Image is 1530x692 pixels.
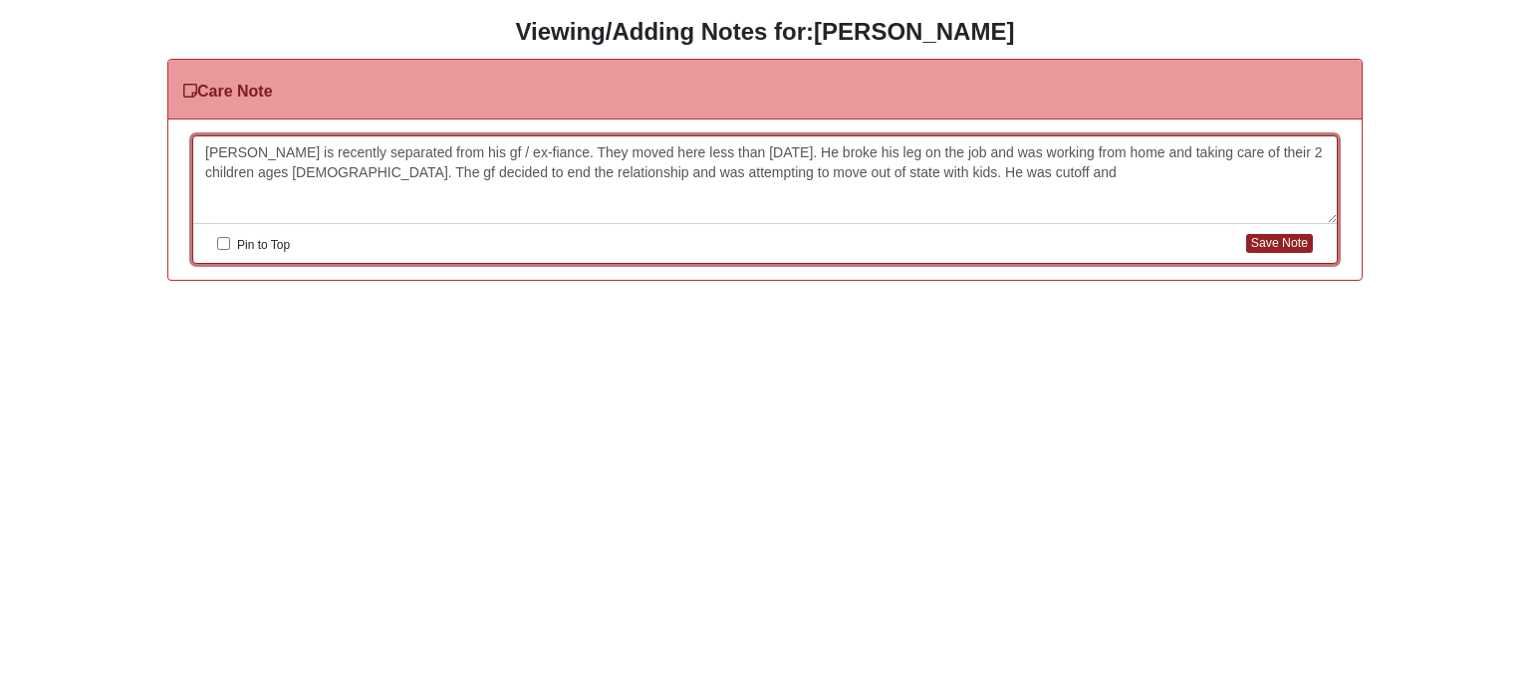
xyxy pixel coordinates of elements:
strong: [PERSON_NAME] [814,18,1014,45]
button: Save Note [1246,234,1313,253]
input: Pin to Top [217,237,230,250]
h3: Care Note [183,82,273,101]
div: [PERSON_NAME] is recently separated from his gf / ex-fiance. They moved here less than [DATE]. He... [193,136,1337,224]
h3: Viewing/Adding Notes for: [15,18,1515,47]
span: Pin to Top [237,238,290,252]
